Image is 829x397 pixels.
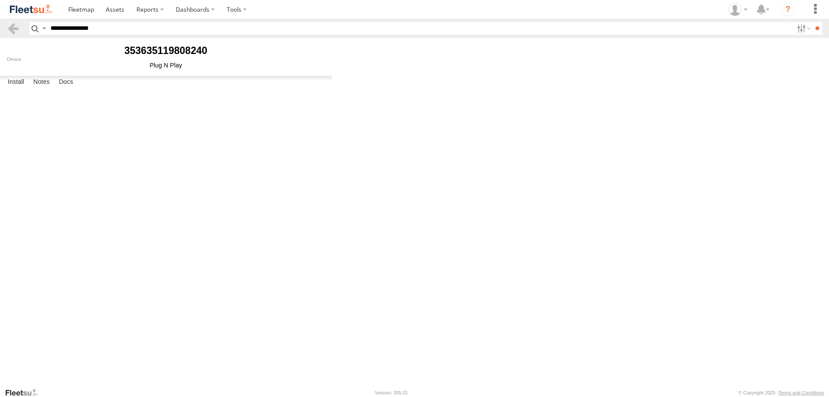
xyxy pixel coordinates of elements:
[7,22,19,35] a: Back to previous Page
[9,3,54,15] img: fleetsu-logo-horizontal.svg
[7,62,325,69] div: Plug N Play
[781,3,795,16] i: ?
[794,22,812,35] label: Search Filter Options
[7,57,325,62] div: Device
[778,390,824,395] a: Terms and Conditions
[29,76,54,88] label: Notes
[5,388,44,397] a: Visit our Website
[41,22,47,35] label: Search Query
[3,76,28,88] label: Install
[738,390,824,395] div: © Copyright 2025 -
[725,3,750,16] div: Muhammad Babar Raza
[375,390,408,395] div: Version: 305.01
[124,45,207,56] b: 353635119808240
[54,76,77,88] label: Docs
